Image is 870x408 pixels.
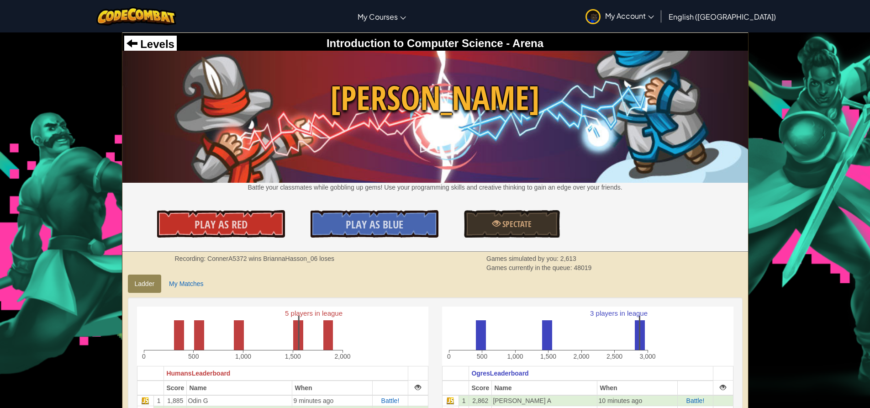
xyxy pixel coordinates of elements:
span: Leaderboard [192,370,231,377]
img: CodeCombat logo [96,7,176,26]
text: 3,000 [639,353,655,360]
td: Odin G [187,395,292,406]
text: 2,000 [334,353,350,360]
text: 1,000 [507,353,523,360]
text: 1,500 [285,353,301,360]
span: Ogres [471,370,490,377]
span: Spectate [501,218,532,230]
a: Battle! [686,397,705,404]
td: Javascript [137,395,154,406]
span: Games currently in the queue: [486,264,574,271]
span: [PERSON_NAME] [122,74,748,122]
text: 1,000 [235,353,251,360]
span: My Account [605,11,654,21]
th: When [597,381,678,395]
img: avatar [585,9,601,24]
text: 1,500 [540,353,556,360]
span: My Courses [358,12,398,21]
a: Spectate [464,210,560,238]
text: 2,500 [606,353,622,360]
td: Javascript [442,395,459,406]
th: Score [469,381,492,395]
span: - Arena [503,37,543,49]
span: Play As Blue [346,217,403,232]
td: 1 [459,395,469,406]
text: 0 [447,353,451,360]
text: 3 players in league [590,309,648,317]
span: Games simulated by you: [486,255,560,262]
td: 1 [154,395,164,406]
td: 10 minutes ago [597,395,678,406]
span: Introduction to Computer Science [327,37,503,49]
span: Humans [166,370,191,377]
text: 2,000 [573,353,589,360]
th: Name [187,381,292,395]
span: Leaderboard [490,370,529,377]
text: 500 [188,353,199,360]
a: English ([GEOGRAPHIC_DATA]) [664,4,780,29]
span: Play As Red [195,217,248,232]
p: Battle your classmates while gobbling up gems! Use your programming skills and creative thinking ... [122,183,748,192]
a: My Courses [353,4,411,29]
text: 500 [476,353,487,360]
td: [PERSON_NAME] A [492,395,597,406]
th: Name [492,381,597,395]
text: 5 players in league [285,309,343,317]
img: Wakka Maul [122,51,748,182]
text: 0 [142,353,146,360]
td: 9 minutes ago [292,395,373,406]
a: Ladder [128,275,162,293]
a: My Matches [162,275,210,293]
strong: Recording: ConnerA5372 wins BriannaHasson_06 loses [175,255,334,262]
td: 2,862 [469,395,492,406]
a: Levels [127,38,174,50]
span: Levels [137,38,174,50]
a: Battle! [381,397,400,404]
th: Score [164,381,187,395]
span: 48019 [574,264,591,271]
span: 2,613 [560,255,576,262]
th: When [292,381,373,395]
a: My Account [581,2,659,31]
span: English ([GEOGRAPHIC_DATA]) [669,12,776,21]
td: 1,885 [164,395,187,406]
